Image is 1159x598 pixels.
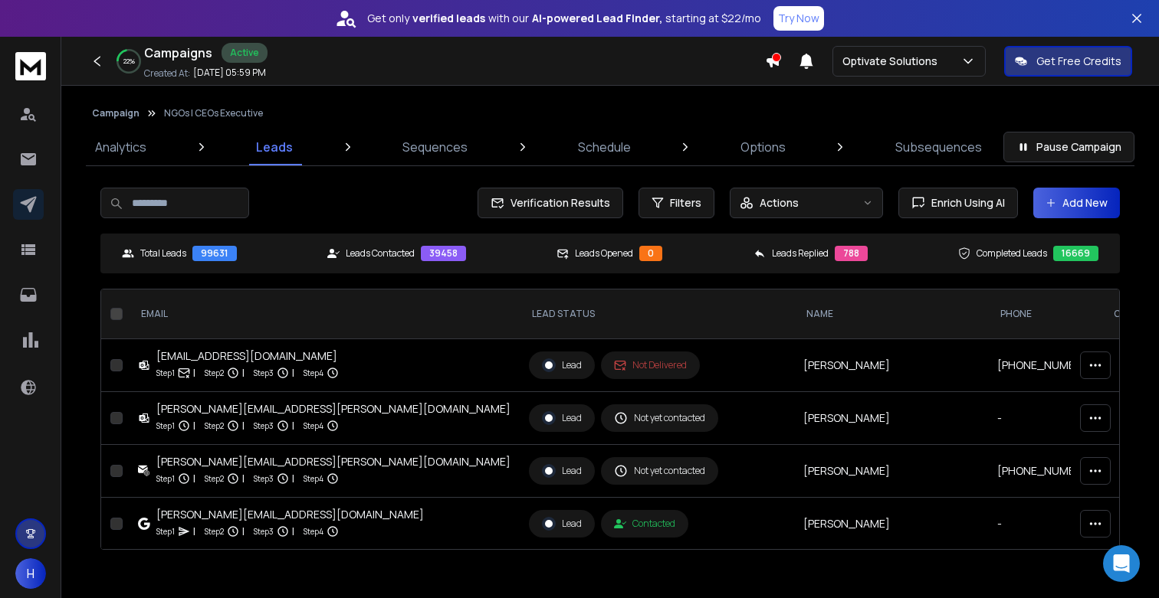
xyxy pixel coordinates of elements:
button: H [15,558,46,589]
div: Not yet contacted [614,411,705,425]
p: Leads Opened [575,247,633,260]
p: Step 4 [304,418,323,433]
div: 99631 [192,246,237,261]
button: Try Now [773,6,824,31]
div: 788 [835,246,868,261]
p: | [193,418,195,433]
th: Phone [988,289,1102,339]
p: Step 3 [254,418,274,433]
div: Lead [542,411,582,425]
p: | [193,524,195,539]
p: Step 4 [304,471,323,486]
p: NGOs | CEOs Executive [164,107,263,119]
p: Step 2 [205,471,224,486]
button: Campaign [92,107,140,119]
div: [EMAIL_ADDRESS][DOMAIN_NAME] [156,348,339,364]
p: Completed Leads [977,247,1047,260]
p: Get only with our starting at $22/mo [367,11,761,26]
p: Step 1 [156,471,175,486]
div: Active [222,43,268,63]
p: Try Now [778,11,819,26]
p: Step 3 [254,365,274,381]
button: Enrich Using AI [898,188,1018,218]
p: Step 2 [205,365,224,381]
p: Step 4 [304,365,323,381]
p: | [193,365,195,381]
button: Get Free Credits [1004,46,1132,77]
div: [PERSON_NAME][EMAIL_ADDRESS][PERSON_NAME][DOMAIN_NAME] [156,454,511,469]
p: | [242,365,245,381]
td: [PERSON_NAME] [794,339,988,392]
div: Lead [542,358,582,372]
p: Optivate Solutions [842,54,944,69]
a: Subsequences [886,129,991,165]
p: Created At: [144,67,190,80]
p: Leads Replied [772,247,829,260]
p: Total Leads [140,247,186,260]
p: Step 2 [205,418,224,433]
p: 22 % [123,57,135,66]
div: Lead [542,517,582,531]
p: | [242,418,245,433]
p: Options [740,138,786,156]
a: Analytics [86,129,156,165]
strong: verified leads [412,11,485,26]
p: | [292,365,294,381]
div: Not Delivered [614,359,687,371]
div: 39458 [421,246,466,261]
p: Leads Contacted [346,247,415,260]
button: Filters [639,188,714,218]
div: 0 [639,246,662,261]
p: | [242,471,245,486]
div: [PERSON_NAME][EMAIL_ADDRESS][DOMAIN_NAME] [156,507,424,522]
strong: AI-powered Lead Finder, [532,11,662,26]
p: Step 3 [254,471,274,486]
p: | [292,524,294,539]
button: Verification Results [478,188,623,218]
p: Step 3 [254,524,274,539]
span: Verification Results [504,195,610,211]
p: | [242,524,245,539]
p: Actions [760,195,799,211]
button: Add New [1033,188,1120,218]
a: Schedule [569,129,640,165]
p: | [292,471,294,486]
a: Options [731,129,795,165]
th: EMAIL [129,289,520,339]
td: [PHONE_NUMBER] [988,445,1102,498]
p: Leads [256,138,293,156]
a: Sequences [393,129,477,165]
td: [PERSON_NAME] [794,498,988,551]
p: Get Free Credits [1036,54,1121,69]
p: [DATE] 05:59 PM [193,67,266,79]
td: - [988,498,1102,551]
p: Analytics [95,138,146,156]
td: - [988,392,1102,445]
td: [PERSON_NAME] [794,392,988,445]
div: Not yet contacted [614,464,705,478]
p: Schedule [578,138,631,156]
div: [PERSON_NAME][EMAIL_ADDRESS][PERSON_NAME][DOMAIN_NAME] [156,401,511,417]
th: NAME [794,289,988,339]
p: Step 1 [156,365,175,381]
img: logo [15,52,46,80]
td: [PERSON_NAME] [794,445,988,498]
span: Enrich Using AI [925,195,1005,211]
p: Step 1 [156,418,175,433]
div: Lead [542,464,582,478]
p: Subsequences [895,138,982,156]
p: Step 1 [156,524,175,539]
p: Step 2 [205,524,224,539]
td: [PHONE_NUMBER] [988,339,1102,392]
p: Sequences [402,138,468,156]
p: | [193,471,195,486]
div: Open Intercom Messenger [1103,545,1140,582]
p: Step 4 [304,524,323,539]
th: LEAD STATUS [520,289,794,339]
span: Filters [670,195,701,211]
h1: Campaigns [144,44,212,62]
div: 16669 [1053,246,1098,261]
a: Leads [247,129,302,165]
